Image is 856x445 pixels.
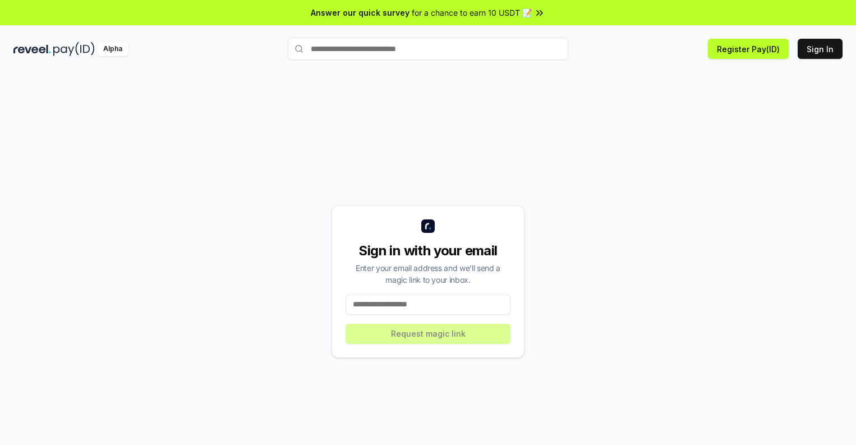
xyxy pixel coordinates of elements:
img: pay_id [53,42,95,56]
span: Answer our quick survey [311,7,409,19]
div: Enter your email address and we’ll send a magic link to your inbox. [346,262,510,286]
button: Sign In [798,39,843,59]
div: Alpha [97,42,128,56]
img: reveel_dark [13,42,51,56]
button: Register Pay(ID) [708,39,789,59]
span: for a chance to earn 10 USDT 📝 [412,7,532,19]
div: Sign in with your email [346,242,510,260]
img: logo_small [421,219,435,233]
